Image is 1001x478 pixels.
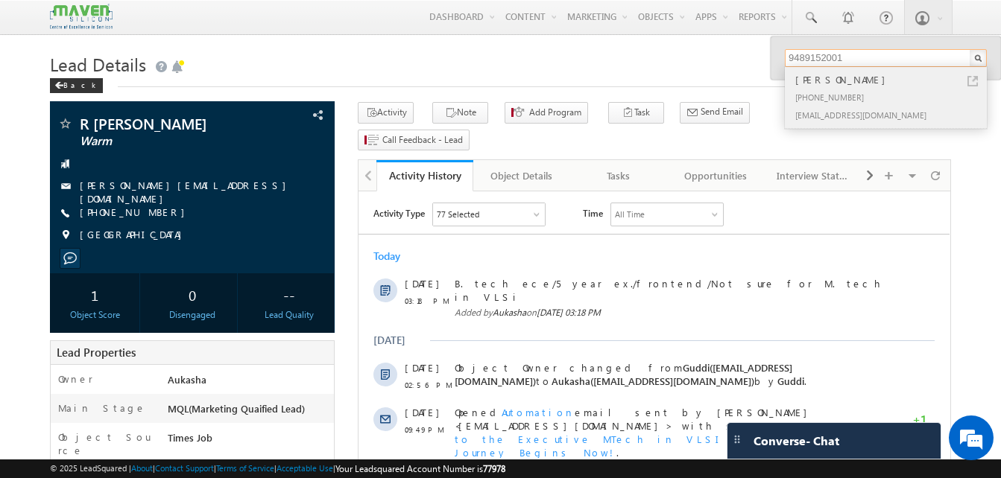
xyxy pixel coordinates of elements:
span: Guddi([EMAIL_ADDRESS][DOMAIN_NAME]) [96,170,434,196]
span: [DATE] [46,280,80,293]
span: [DATE] [46,86,80,99]
span: [GEOGRAPHIC_DATA] [80,228,189,243]
a: Terms of Service [216,463,274,473]
div: Today [15,58,63,71]
span: Object Owner changed from to by . [96,170,448,196]
label: Owner [58,372,93,386]
span: Converse - Chat [754,434,839,447]
span: [DATE] [46,345,80,359]
span: Aukasha([EMAIL_ADDRESS][DOMAIN_NAME]) [193,183,396,196]
button: Activity [358,102,414,124]
button: Task [608,102,664,124]
div: Tasks [583,167,654,185]
div: [PHONE_NUMBER] [792,88,992,106]
div: 0 [151,281,233,308]
a: Tasks [571,160,668,191]
img: carter-drag [731,433,743,445]
span: © 2025 LeadSquared | | | | | [50,462,505,476]
div: Object Score [54,308,136,322]
span: Your Leadsquared Account Number is [335,463,505,474]
div: [PERSON_NAME] [792,71,992,88]
label: Main Stage [58,401,146,415]
span: Call Feedback - Lead [382,133,463,147]
div: Back [50,78,103,93]
span: 09:49 PM [46,232,91,245]
span: . [96,228,518,267]
span: Welcome to the Executive MTech in VLSI Design - Your Journey Begins Now! [96,228,518,267]
div: 1 [54,281,136,308]
div: 77 Selected [78,16,121,30]
a: Contact Support [155,463,214,473]
div: Object Details [485,167,557,185]
span: Object Capture: [96,345,217,358]
span: Add Program [529,106,581,119]
div: Times Job [164,430,334,451]
span: Aukasha [134,115,168,127]
span: [PHONE_NUMBER] [80,205,192,220]
span: Sent email with subject [96,280,376,293]
div: -- [248,281,330,308]
img: d_60004797649_company_0_60004797649 [25,78,63,98]
button: Note [432,102,488,124]
div: All Time [256,16,286,30]
a: Interview Status [765,160,862,191]
div: Minimize live chat window [244,7,280,43]
span: Activity Type [15,11,66,34]
span: [DATE] 03:18 PM [178,115,242,127]
span: 08:28 PM [46,297,91,324]
textarea: Type your message and hit 'Enter' [19,138,272,359]
a: Object Details [473,160,570,191]
span: Lead Properties [57,345,136,360]
span: 08:28 PM [46,363,91,389]
span: Added by on [96,115,528,128]
div: by [PERSON_NAME]<[EMAIL_ADDRESS][DOMAIN_NAME]>. [96,280,528,332]
div: [EMAIL_ADDRESS][DOMAIN_NAME] [792,106,992,124]
span: Guddi [419,183,446,196]
a: Back [50,77,110,90]
div: Opportunities [680,167,751,185]
a: [PERSON_NAME][EMAIL_ADDRESS][DOMAIN_NAME] [80,179,294,205]
span: [DATE] [46,214,80,228]
div: Activity History [388,168,462,182]
a: Activity History [376,160,473,191]
div: . [96,345,528,359]
span: Send Email [701,105,743,118]
button: Call Feedback - Lead [358,130,470,151]
em: Start Chat [203,372,271,392]
span: 02:56 PM [46,187,91,200]
span: 77978 [483,463,505,474]
a: Opportunities [668,160,765,191]
button: Send Email [680,102,750,124]
img: Custom Logo [50,4,113,30]
span: R [PERSON_NAME] [80,116,255,131]
span: Welcome to the Executive MTech in VLSI Design - Your Journey Begins Now! [96,280,522,319]
a: Acceptable Use [277,463,333,473]
div: MQL(Marketing Quaified Lead) [164,401,334,422]
span: details [229,345,297,358]
button: Add Program [505,102,588,124]
span: Opened email sent by [PERSON_NAME]<[EMAIL_ADDRESS][DOMAIN_NAME]> with subject [96,214,456,240]
div: Sales Activity,Program,Email Bounced,Email Link Clicked,Email Marked Spam & 72 more.. [75,12,186,34]
span: +1 [554,221,569,239]
div: Lead Quality [248,308,330,322]
span: [DATE] [46,170,80,183]
label: Object Source [58,430,154,457]
span: Aukasha [168,373,206,386]
span: Warm [80,134,255,149]
span: B. tech ece/5 year ex./frontend/Not sure for M. tech in VLSi [96,86,528,112]
span: Automation [131,280,204,293]
span: 03:18 PM [46,103,91,116]
span: Lead Details [50,52,146,76]
div: Chat with us now [78,78,250,98]
div: Disengaged [151,308,233,322]
div: Interview Status [777,167,848,185]
span: Automation [143,214,216,227]
span: Time [224,11,244,34]
a: About [131,463,153,473]
div: [DATE] [15,142,63,156]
